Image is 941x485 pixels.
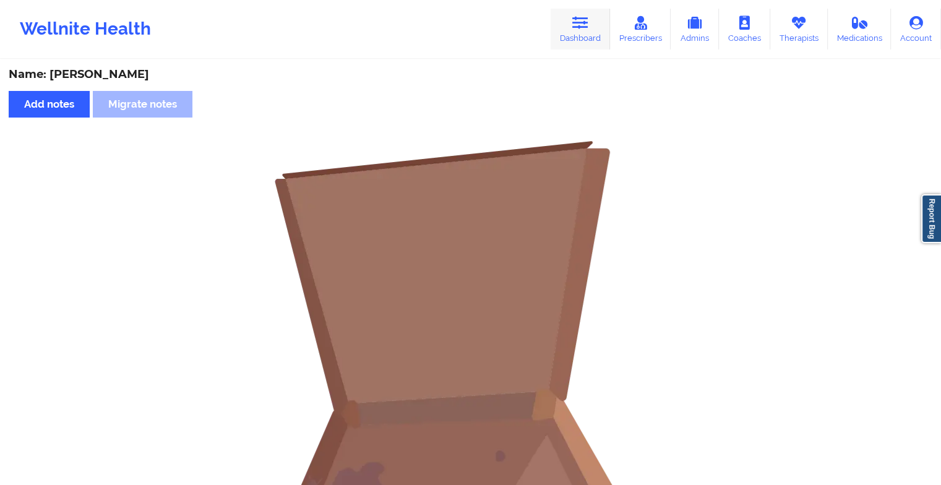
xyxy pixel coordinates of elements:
[610,9,671,49] a: Prescribers
[891,9,941,49] a: Account
[9,91,90,118] button: Add notes
[671,9,719,49] a: Admins
[9,67,932,82] div: Name: [PERSON_NAME]
[719,9,770,49] a: Coaches
[770,9,828,49] a: Therapists
[551,9,610,49] a: Dashboard
[921,194,941,243] a: Report Bug
[828,9,892,49] a: Medications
